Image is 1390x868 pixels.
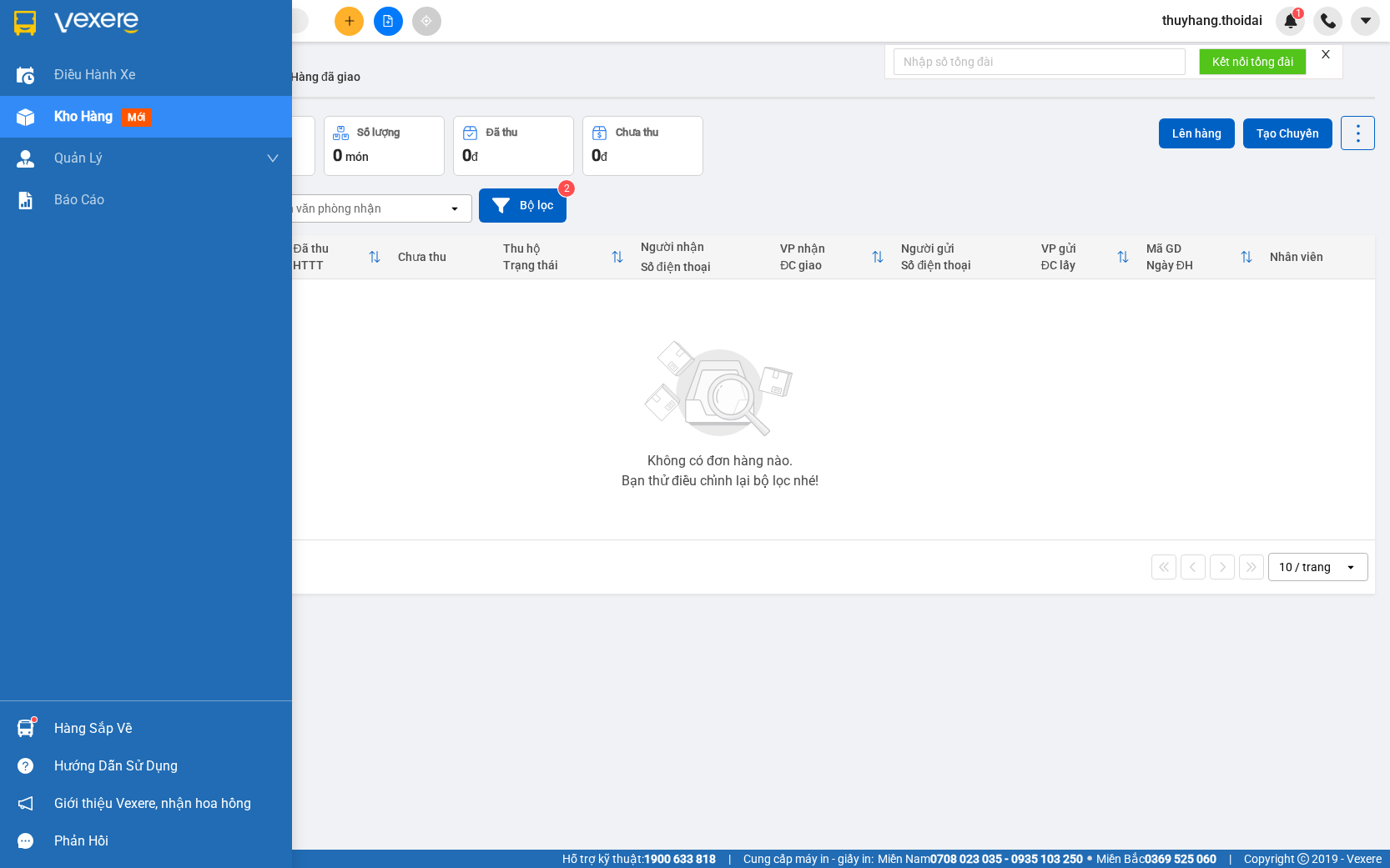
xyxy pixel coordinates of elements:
[780,258,871,272] div: ĐC giao
[54,148,103,168] span: Quản Lý
[324,116,445,176] button: Số lượng0món
[344,15,355,27] span: plus
[1320,48,1332,60] span: close
[1358,13,1373,28] span: caret-down
[582,116,703,176] button: Chưa thu0đ
[18,758,33,774] span: question-circle
[901,258,1024,272] div: Số điện thoại
[293,242,368,255] div: Đã thu
[374,7,403,36] button: file-add
[121,108,152,127] span: mới
[622,474,818,488] div: Bạn thử điều chỉnh lại bộ lọc nhé!
[1295,8,1301,19] span: 1
[592,145,601,165] span: 0
[18,833,33,849] span: message
[772,235,893,279] th: Toggle SortBy
[486,127,517,138] div: Đã thu
[471,150,478,163] span: đ
[54,64,135,85] span: Điều hành xe
[1096,850,1216,868] span: Miền Bắc
[901,242,1024,255] div: Người gửi
[930,852,1083,865] strong: 0708 023 035 - 0935 103 250
[54,189,104,210] span: Báo cáo
[616,127,658,138] div: Chưa thu
[495,235,632,279] th: Toggle SortBy
[1145,852,1216,865] strong: 0369 525 060
[266,152,280,165] span: down
[333,145,342,165] span: 0
[1292,8,1304,19] sup: 1
[357,127,400,138] div: Số lượng
[637,331,803,448] img: svg+xml;base64,PHN2ZyBjbGFzcz0ibGlzdC1wbHVnX19zdmciIHhtbG5zPSJodHRwOi8vd3d3LnczLm9yZy8yMDAwL3N2Zy...
[14,11,36,36] img: logo-vxr
[17,67,34,84] img: warehouse-icon
[1159,118,1235,148] button: Lên hàng
[1138,235,1262,279] th: Toggle SortBy
[1243,118,1332,148] button: Tạo Chuyến
[728,850,731,868] span: |
[32,717,37,722] sup: 1
[17,150,34,168] img: warehouse-icon
[335,7,364,36] button: plus
[448,202,461,215] svg: open
[54,829,280,854] div: Phản hồi
[453,116,574,176] button: Đã thu0đ
[1041,242,1116,255] div: VP gửi
[503,258,611,272] div: Trạng thái
[1351,7,1380,36] button: caret-down
[17,192,34,209] img: solution-icon
[1229,850,1231,868] span: |
[479,188,567,223] button: Bộ lọc
[878,850,1083,868] span: Miền Nam
[285,235,390,279] th: Toggle SortBy
[398,250,486,263] div: Chưa thu
[601,150,607,163] span: đ
[1283,13,1298,28] img: icon-new-feature
[644,852,716,865] strong: 1900 633 818
[503,242,611,255] div: Thu hộ
[1270,250,1367,263] div: Nhân viên
[558,180,575,197] sup: 2
[1041,258,1116,272] div: ĐC lấy
[1279,559,1331,575] div: 10 / trang
[743,850,874,868] span: Cung cấp máy in - giấy in:
[1033,235,1138,279] th: Toggle SortBy
[1087,855,1092,862] span: ⚪️
[54,793,251,814] span: Giới thiệu Vexere, nhận hoa hồng
[1149,10,1276,31] span: thuyhang.thoidai
[382,15,394,27] span: file-add
[277,57,374,97] button: Hàng đã giao
[293,258,368,272] div: HTTT
[894,48,1186,75] input: Nhập số tổng đài
[647,454,793,468] div: Không có đơn hàng nào.
[641,260,763,273] div: Số điện thoại
[412,7,441,36] button: aim
[1297,853,1309,865] span: copyright
[54,108,113,124] span: Kho hàng
[462,145,471,165] span: 0
[1344,560,1357,574] svg: open
[562,850,716,868] span: Hỗ trợ kỹ thuật:
[1212,53,1293,71] span: Kết nối tổng đài
[345,150,369,163] span: món
[1199,48,1307,75] button: Kết nối tổng đài
[1146,242,1241,255] div: Mã GD
[1146,258,1241,272] div: Ngày ĐH
[54,754,280,779] div: Hướng dẫn sử dụng
[266,200,381,217] div: Chọn văn phòng nhận
[1321,13,1336,28] img: phone-icon
[780,242,871,255] div: VP nhận
[18,795,33,811] span: notification
[641,240,763,253] div: Người nhận
[17,720,34,737] img: warehouse-icon
[17,108,34,126] img: warehouse-icon
[54,716,280,741] div: Hàng sắp về
[421,15,432,27] span: aim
